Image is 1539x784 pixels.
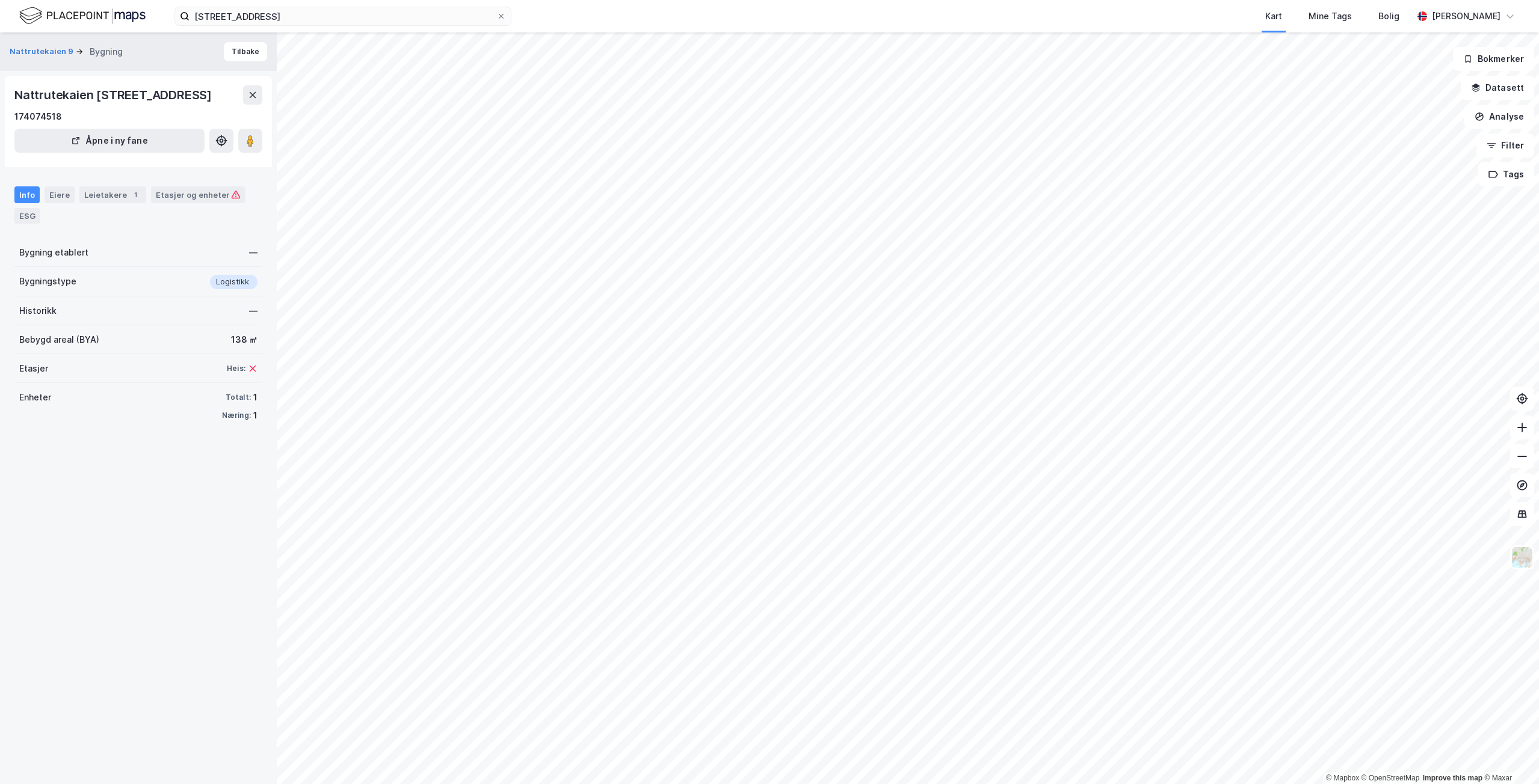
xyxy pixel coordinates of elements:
[1453,47,1534,71] button: Bokmerker
[1479,726,1539,784] iframe: Chat Widget
[14,109,62,124] div: 174074518
[1476,133,1534,158] button: Filter
[14,85,214,105] div: Nattrutekaien [STREET_ADDRESS]
[1378,9,1399,23] div: Bolig
[19,390,51,405] div: Enheter
[156,189,241,200] div: Etasjer og enheter
[45,186,75,203] div: Eiere
[1265,9,1282,23] div: Kart
[19,274,76,289] div: Bygningstype
[14,129,205,153] button: Åpne i ny fane
[1478,162,1534,186] button: Tags
[19,332,99,347] div: Bebygd areal (BYA)
[1461,76,1534,100] button: Datasett
[90,44,123,59] div: Bygning
[14,186,40,203] div: Info
[253,390,258,405] div: 1
[249,304,258,318] div: —
[1511,546,1534,569] img: Z
[224,42,267,61] button: Tilbake
[14,208,40,224] div: ESG
[231,332,258,347] div: 138 ㎡
[129,189,141,201] div: 1
[1464,105,1534,129] button: Analyse
[1432,9,1500,23] div: [PERSON_NAME]
[19,304,57,318] div: Historikk
[227,364,245,373] div: Heis:
[222,411,251,420] div: Næring:
[1326,774,1359,782] a: Mapbox
[1423,774,1482,782] a: Improve this map
[226,393,251,402] div: Totalt:
[249,245,258,260] div: —
[10,46,76,58] button: Nattrutekaien 9
[19,245,88,260] div: Bygning etablert
[1479,726,1539,784] div: Kontrollprogram for chat
[19,361,48,376] div: Etasjer
[19,5,146,26] img: logo.f888ab2527a4732fd821a326f86c7f29.svg
[1309,9,1352,23] div: Mine Tags
[190,7,496,25] input: Søk på adresse, matrikkel, gårdeiere, leietakere eller personer
[79,186,146,203] div: Leietakere
[1362,774,1420,782] a: OpenStreetMap
[253,408,258,423] div: 1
